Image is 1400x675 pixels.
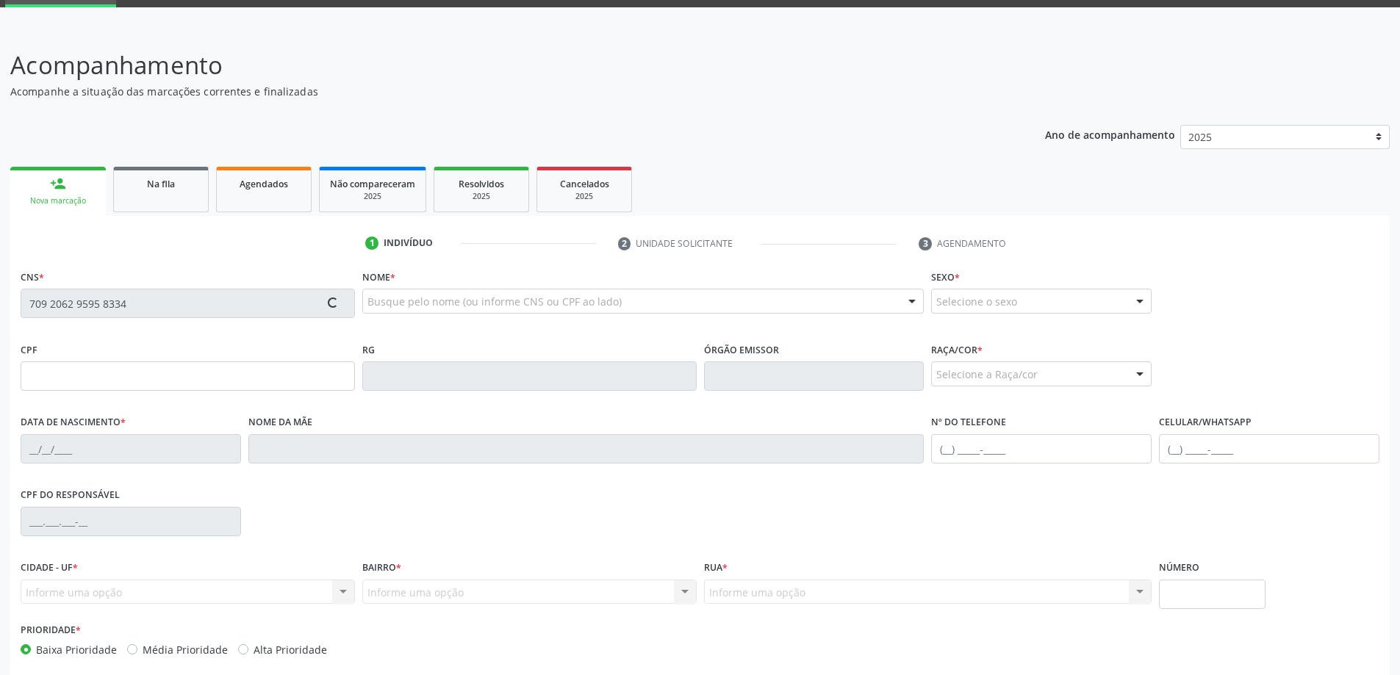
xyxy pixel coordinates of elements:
[21,411,126,434] label: Data de nascimento
[21,266,44,289] label: CNS
[931,411,1006,434] label: Nº do Telefone
[459,178,504,190] span: Resolvidos
[1159,411,1252,434] label: Celular/WhatsApp
[50,176,66,192] div: person_add
[936,367,1038,382] span: Selecione a Raça/cor
[548,191,621,202] div: 2025
[21,339,37,361] label: CPF
[240,178,288,190] span: Agendados
[21,507,241,536] input: ___.___.___-__
[21,434,241,463] input: __/__/____
[704,557,728,580] label: Rua
[36,642,117,657] label: Baixa Prioridade
[21,195,96,206] div: Nova marcação
[936,294,1017,309] span: Selecione o sexo
[1045,125,1175,143] p: Ano de acompanhamento
[330,178,415,190] span: Não compareceram
[362,339,375,361] label: RG
[367,294,622,309] span: Busque pelo nome (ou informe CNS ou CPF ao lado)
[143,642,228,657] label: Média Prioridade
[21,484,120,507] label: CPF do responsável
[365,237,378,250] div: 1
[560,178,609,190] span: Cancelados
[21,557,78,580] label: Cidade - UF
[931,266,960,289] label: Sexo
[445,191,518,202] div: 2025
[147,178,175,190] span: Na fila
[254,642,327,657] label: Alta Prioridade
[248,411,312,434] label: Nome da mãe
[362,266,395,289] label: Nome
[1159,557,1199,580] label: Número
[704,339,779,361] label: Órgão emissor
[931,339,983,361] label: Raça/cor
[1159,434,1379,463] input: (__) _____-_____
[384,237,433,250] div: Indivíduo
[931,434,1152,463] input: (__) _____-_____
[362,557,401,580] label: Bairro
[10,84,976,99] p: Acompanhe a situação das marcações correntes e finalizadas
[10,47,976,84] p: Acompanhamento
[330,191,415,202] div: 2025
